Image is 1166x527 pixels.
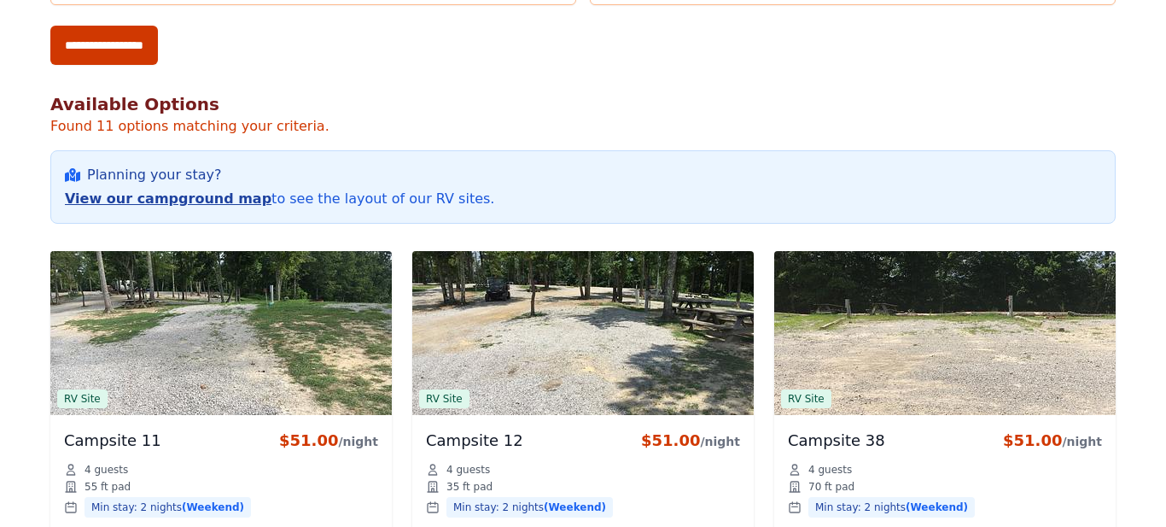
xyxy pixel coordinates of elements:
[544,501,606,513] span: (Weekend)
[808,497,975,518] span: Min stay: 2 nights
[50,92,1116,116] h2: Available Options
[446,497,613,518] span: Min stay: 2 nights
[808,480,854,494] span: 70 ft pad
[641,429,740,453] div: $51.00
[426,429,523,453] h3: Campsite 12
[419,389,469,408] span: RV Site
[781,389,831,408] span: RV Site
[446,480,493,494] span: 35 ft pad
[57,389,108,408] span: RV Site
[65,189,1101,209] p: to see the layout of our RV sites.
[338,435,378,448] span: /night
[279,429,378,453] div: $51.00
[412,251,754,415] img: Campsite 12
[1062,435,1102,448] span: /night
[87,165,221,185] span: Planning your stay?
[65,190,271,207] a: View our campground map
[50,251,392,415] img: Campsite 11
[85,497,251,518] span: Min stay: 2 nights
[446,463,490,477] span: 4 guests
[788,429,885,453] h3: Campsite 38
[808,463,852,477] span: 4 guests
[1003,429,1102,453] div: $51.00
[182,501,244,513] span: (Weekend)
[50,116,1116,137] p: Found 11 options matching your criteria.
[64,429,161,453] h3: Campsite 11
[700,435,740,448] span: /night
[906,501,968,513] span: (Weekend)
[774,251,1116,415] img: Campsite 38
[85,463,128,477] span: 4 guests
[85,480,131,494] span: 55 ft pad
